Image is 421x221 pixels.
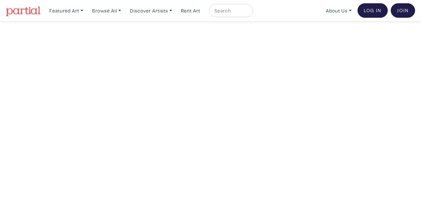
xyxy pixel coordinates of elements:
input: Search [214,7,247,15]
a: Join [391,3,415,18]
a: About Us [323,4,355,17]
a: Discover Artists [127,4,175,17]
a: Rent Art [178,4,203,17]
a: Featured Art [46,4,86,17]
a: Log In [358,3,388,18]
a: Browse All [89,4,124,17]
